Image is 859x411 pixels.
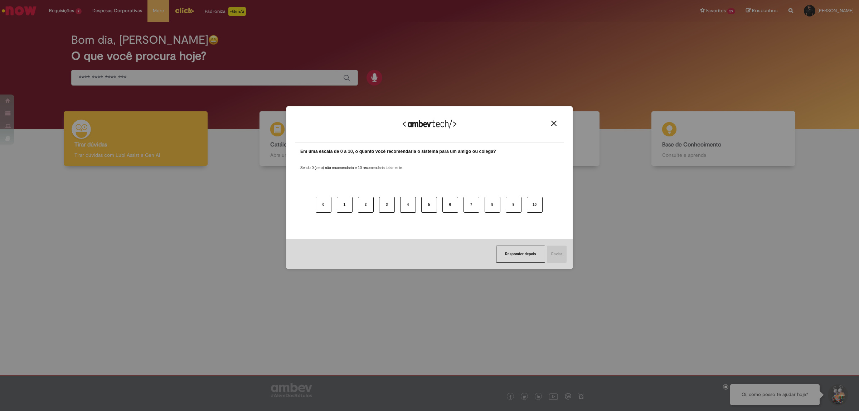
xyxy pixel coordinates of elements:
button: 7 [464,197,479,213]
button: 6 [442,197,458,213]
button: 4 [400,197,416,213]
img: Close [551,121,557,126]
button: 8 [485,197,500,213]
button: 0 [316,197,331,213]
button: 3 [379,197,395,213]
button: 10 [527,197,543,213]
button: Responder depois [496,246,545,263]
label: Sendo 0 (zero) não recomendaria e 10 recomendaria totalmente. [300,157,403,170]
button: 2 [358,197,374,213]
button: Close [549,120,559,126]
button: 5 [421,197,437,213]
label: Em uma escala de 0 a 10, o quanto você recomendaria o sistema para um amigo ou colega? [300,148,496,155]
button: 9 [506,197,521,213]
button: 1 [337,197,353,213]
img: Logo Ambevtech [403,120,456,129]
